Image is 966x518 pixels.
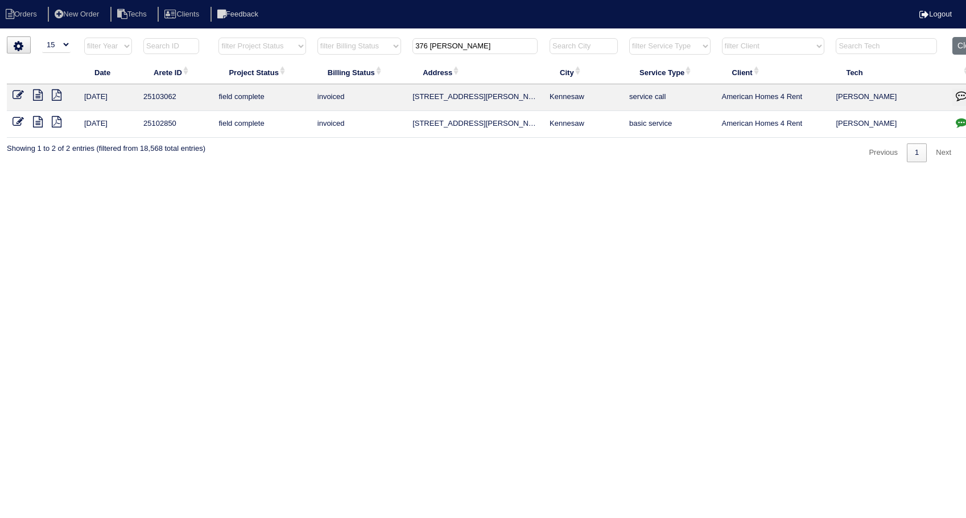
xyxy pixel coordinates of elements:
td: American Homes 4 Rent [716,84,831,111]
td: field complete [213,111,311,138]
th: Client: activate to sort column ascending [716,60,831,84]
th: Billing Status: activate to sort column ascending [312,60,407,84]
div: Showing 1 to 2 of 2 entries (filtered from 18,568 total entries) [7,138,205,154]
th: Service Type: activate to sort column ascending [624,60,716,84]
input: Search ID [143,38,199,54]
th: City: activate to sort column ascending [544,60,624,84]
th: Tech [830,60,947,84]
a: Logout [919,10,952,18]
td: basic service [624,111,716,138]
td: service call [624,84,716,111]
td: [DATE] [79,111,138,138]
td: [PERSON_NAME] [830,111,947,138]
a: Next [928,143,959,162]
td: 25103062 [138,84,213,111]
th: Date [79,60,138,84]
td: [STREET_ADDRESS][PERSON_NAME] [407,111,544,138]
th: Project Status: activate to sort column ascending [213,60,311,84]
td: American Homes 4 Rent [716,111,831,138]
td: [PERSON_NAME] [830,84,947,111]
a: Clients [158,10,208,18]
input: Search City [550,38,618,54]
td: Kennesaw [544,111,624,138]
li: Clients [158,7,208,22]
li: New Order [48,7,108,22]
td: invoiced [312,111,407,138]
input: Search Address [412,38,538,54]
a: Previous [861,143,906,162]
th: Arete ID: activate to sort column ascending [138,60,213,84]
td: [STREET_ADDRESS][PERSON_NAME] [407,84,544,111]
li: Techs [110,7,156,22]
th: Address: activate to sort column ascending [407,60,544,84]
td: [DATE] [79,84,138,111]
td: 25102850 [138,111,213,138]
li: Feedback [210,7,267,22]
a: Techs [110,10,156,18]
a: New Order [48,10,108,18]
input: Search Tech [836,38,937,54]
a: 1 [907,143,927,162]
td: Kennesaw [544,84,624,111]
td: invoiced [312,84,407,111]
td: field complete [213,84,311,111]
